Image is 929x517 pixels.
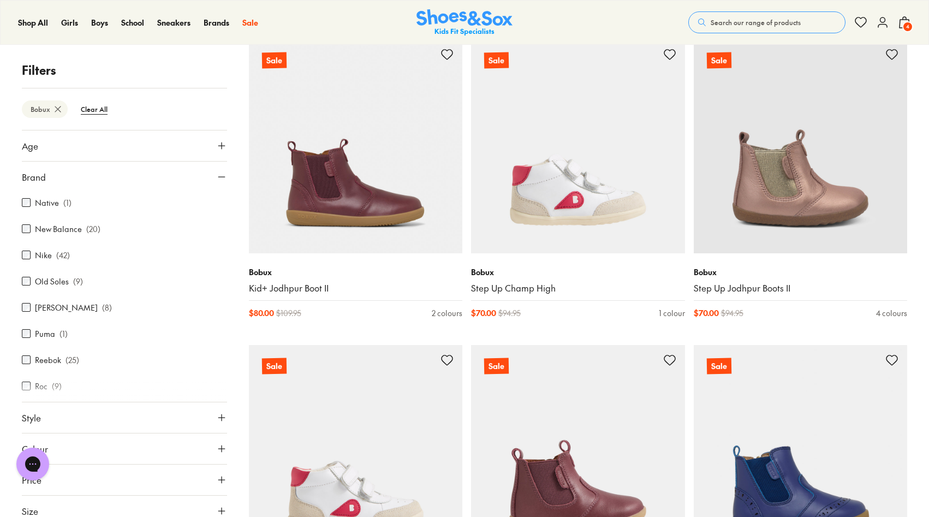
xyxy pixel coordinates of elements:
[65,354,79,366] p: ( 25 )
[659,307,685,319] div: 1 colour
[35,328,55,340] label: Puma
[898,10,911,34] button: 4
[484,52,509,69] p: Sale
[204,17,229,28] a: Brands
[35,197,59,209] label: Native
[11,444,55,484] iframe: Gorgias live chat messenger
[22,442,48,455] span: Colour
[876,307,907,319] div: 4 colours
[72,99,116,119] btn: Clear All
[56,249,70,261] p: ( 42 )
[22,170,46,183] span: Brand
[22,465,227,495] button: Price
[102,302,112,313] p: ( 8 )
[157,17,190,28] a: Sneakers
[249,307,274,319] span: $ 80.00
[35,302,98,313] label: [PERSON_NAME]
[22,402,227,433] button: Style
[276,307,301,319] span: $ 109.95
[484,358,509,375] p: Sale
[432,307,462,319] div: 2 colours
[471,282,685,294] a: Step Up Champ High
[242,17,258,28] a: Sale
[688,11,845,33] button: Search our range of products
[22,100,68,118] btn: Bobux
[22,61,227,79] p: Filters
[121,17,144,28] a: School
[35,276,69,287] label: Old Soles
[416,9,513,36] img: SNS_Logo_Responsive.svg
[249,266,463,278] p: Bobux
[694,39,908,253] a: Sale
[35,249,52,261] label: Nike
[22,411,41,424] span: Style
[694,307,719,319] span: $ 70.00
[22,162,227,192] button: Brand
[498,307,521,319] span: $ 94.95
[902,21,913,32] span: 4
[91,17,108,28] a: Boys
[249,39,463,253] a: Sale
[471,307,496,319] span: $ 70.00
[73,276,83,287] p: ( 9 )
[22,130,227,161] button: Age
[694,266,908,278] p: Bobux
[694,282,908,294] a: Step Up Jodhpur Boots II
[471,39,685,253] a: Sale
[261,52,286,69] p: Sale
[706,358,731,375] p: Sale
[711,17,801,27] span: Search our range of products
[59,328,68,340] p: ( 1 )
[261,358,286,375] p: Sale
[61,17,78,28] a: Girls
[86,223,100,235] p: ( 20 )
[63,197,72,209] p: ( 1 )
[35,223,82,235] label: New Balance
[416,9,513,36] a: Shoes & Sox
[35,354,61,366] label: Reebok
[706,52,731,69] p: Sale
[471,266,685,278] p: Bobux
[18,17,48,28] a: Shop All
[721,307,743,319] span: $ 94.95
[22,139,38,152] span: Age
[249,282,463,294] a: Kid+ Jodhpur Boot II
[22,433,227,464] button: Colour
